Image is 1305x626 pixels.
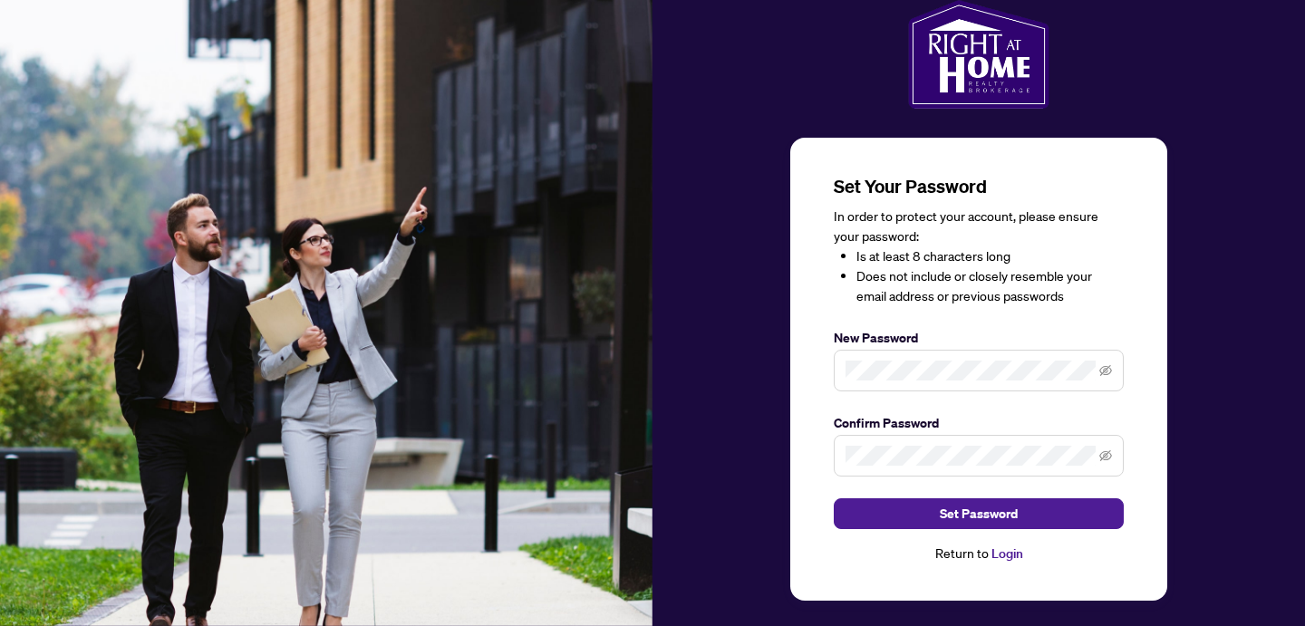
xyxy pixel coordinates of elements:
[1099,449,1112,462] span: eye-invisible
[991,545,1023,562] a: Login
[834,544,1124,564] div: Return to
[1099,364,1112,377] span: eye-invisible
[834,207,1124,306] div: In order to protect your account, please ensure your password:
[834,498,1124,529] button: Set Password
[834,328,1124,348] label: New Password
[834,413,1124,433] label: Confirm Password
[940,499,1018,528] span: Set Password
[834,174,1124,199] h3: Set Your Password
[856,246,1124,266] li: Is at least 8 characters long
[856,266,1124,306] li: Does not include or closely resemble your email address or previous passwords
